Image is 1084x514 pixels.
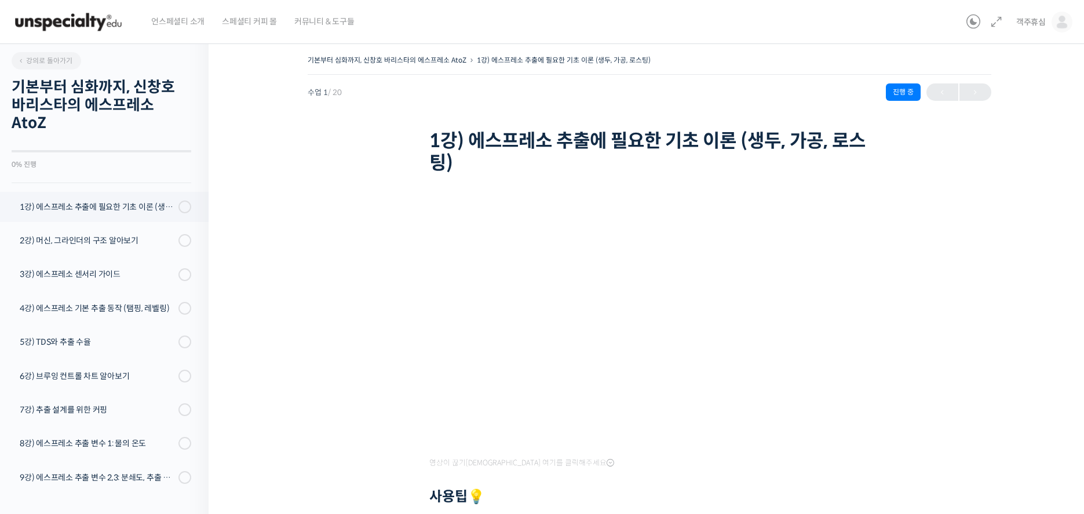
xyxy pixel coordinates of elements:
div: 8강) 에스프레소 추출 변수 1: 물의 온도 [20,437,175,450]
div: 1강) 에스프레소 추출에 필요한 기초 이론 (생두, 가공, 로스팅) [20,201,175,213]
span: 강의로 돌아가기 [17,56,72,65]
div: 6강) 브루잉 컨트롤 차트 알아보기 [20,370,175,382]
a: 기본부터 심화까지, 신창호 바리스타의 에스프레소 AtoZ [308,56,466,64]
strong: 사용팁 [429,488,485,505]
h2: 기본부터 심화까지, 신창호 바리스타의 에스프레소 AtoZ [12,78,191,133]
div: 5강) TDS와 추출 수율 [20,336,175,348]
span: 영상이 끊기[DEMOGRAPHIC_DATA] 여기를 클릭해주세요 [429,458,614,468]
span: / 20 [328,88,342,97]
span: 수업 1 [308,89,342,96]
div: 9강) 에스프레소 추출 변수 2,3: 분쇄도, 추출 시간 [20,471,175,484]
div: 4강) 에스프레소 기본 추출 동작 (탬핑, 레벨링) [20,302,175,315]
a: 강의로 돌아가기 [12,52,81,70]
div: 7강) 추출 설계를 위한 커핑 [20,403,175,416]
div: 3강) 에스프레소 센서리 가이드 [20,268,175,280]
strong: 💡 [468,488,485,505]
div: 2강) 머신, 그라인더의 구조 알아보기 [20,234,175,247]
div: 진행 중 [886,83,921,101]
div: 0% 진행 [12,161,191,168]
a: 1강) 에스프레소 추출에 필요한 기초 이론 (생두, 가공, 로스팅) [477,56,651,64]
span: 객주휴심 [1016,17,1046,27]
h1: 1강) 에스프레소 추출에 필요한 기초 이론 (생두, 가공, 로스팅) [429,130,870,174]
